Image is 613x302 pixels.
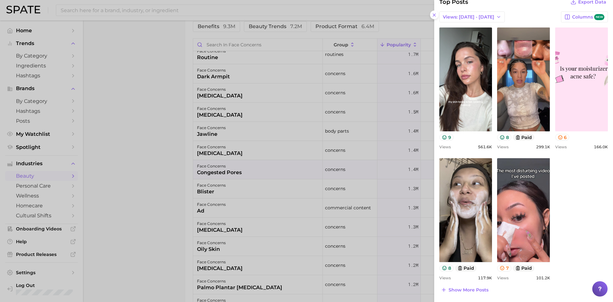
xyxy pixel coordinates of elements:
button: 8 [497,134,511,141]
button: 8 [439,265,454,272]
span: new [594,14,604,20]
span: Views: [DATE] - [DATE] [443,14,494,20]
button: Views: [DATE] - [DATE] [439,12,505,22]
span: Views [497,144,509,149]
span: Columns [572,14,604,20]
span: 299.1k [536,144,550,149]
button: paid [455,265,477,272]
span: Views [439,275,451,280]
button: Columnsnew [561,12,608,22]
span: Views [439,144,451,149]
span: 561.6k [478,144,492,149]
span: Views [497,275,509,280]
button: paid [513,134,535,141]
span: 101.2k [536,275,550,280]
button: 9 [439,134,454,141]
button: paid [513,265,535,272]
span: 117.9k [478,275,492,280]
button: Show more posts [439,285,490,294]
button: 7 [497,265,511,272]
button: 6 [555,134,570,141]
span: Show more posts [449,287,488,293]
span: Views [555,144,567,149]
span: 166.0k [594,144,608,149]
